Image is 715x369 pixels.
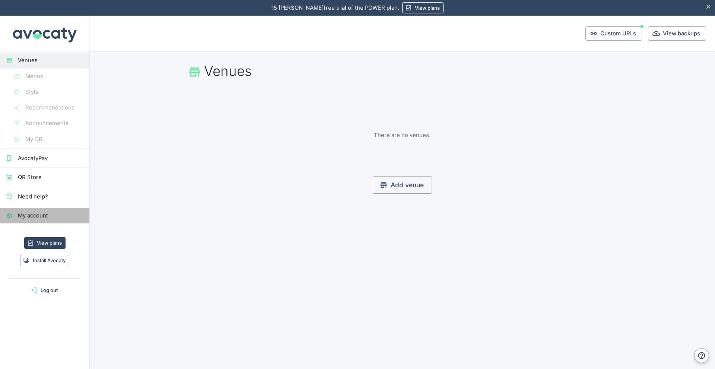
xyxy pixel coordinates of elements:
[402,2,444,13] a: View plans
[585,26,642,41] button: Custom URLs
[18,56,83,64] span: Venues
[188,63,617,79] h1: Venues
[3,284,86,296] button: Log out
[694,348,709,363] button: Help and contact
[188,131,617,139] p: There are no venues.
[648,26,706,41] button: View backups
[24,237,66,249] a: View plans
[271,4,399,12] p: free trial of the POWER plan.
[373,176,432,194] a: Add venue
[271,4,324,11] span: 15 [PERSON_NAME]
[20,255,69,266] button: Install Avocaty
[18,193,83,201] span: Need help?
[702,0,715,13] button: Hide notice
[11,16,78,51] img: Avocaty
[18,173,83,181] span: QR Store
[18,211,83,220] span: My account
[18,154,83,162] span: AvocatyPay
